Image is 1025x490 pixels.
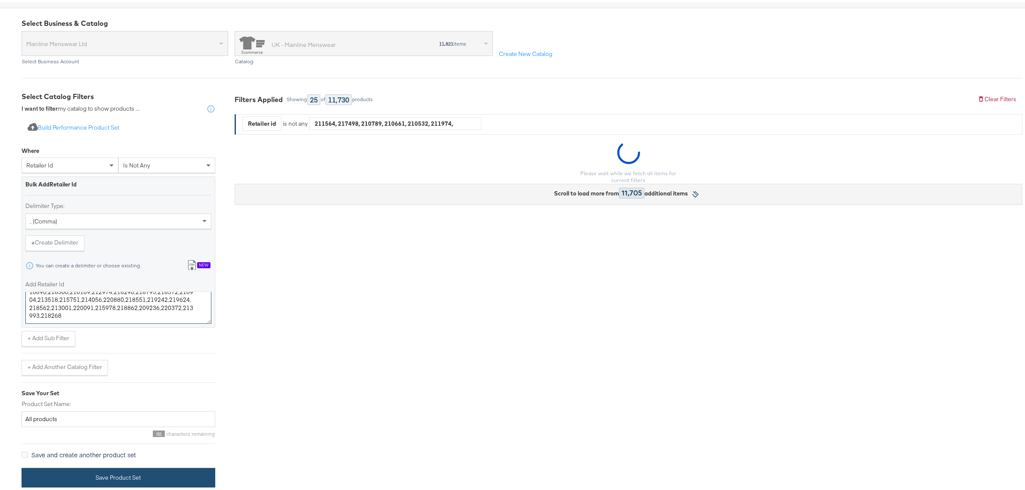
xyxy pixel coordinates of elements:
[22,56,228,62] div: Select Business Account
[325,92,352,103] div: 11,730
[554,186,688,196] div: Scroll to load more from additional items
[243,115,281,128] div: Retailer id
[286,94,307,100] div: Showing
[123,159,150,167] span: is not any
[320,94,325,100] div: of
[25,233,84,249] button: +Create Delimiter
[310,115,481,128] div: 211564, 217498, 210789, 210661, 210532, 211974, 216782, 218269, 218267, 218552, 215392, 218289, 2...
[197,260,211,266] div: New
[22,398,215,406] label: Product Set Name:
[30,215,57,223] span: , (comma)
[307,92,320,103] div: 25
[392,39,467,45] div: items
[181,256,217,272] button: New
[22,118,125,134] button: Build Performance Product Set
[26,34,217,49] span: Mainline Menswear Ltd
[22,358,108,373] button: + Add Another Catalog Filter
[25,278,211,286] label: Add Retailer Id
[153,428,165,435] span: 88
[493,44,558,60] button: Create New Catalog
[575,168,682,182] div: Please wait while we fetch all items for current filters
[31,236,35,245] strong: +
[25,200,211,208] label: Delimiter Type:
[22,102,139,111] div: my catalog to show products ...
[35,261,141,267] div: You can create a delimiter or choose existing.
[972,90,1022,105] button: Clear Filters
[25,178,211,186] div: Bulk Add Retailer Id
[22,102,58,110] strong: I want to filter
[282,118,309,126] div: is not any
[22,409,215,425] input: Give your set a descriptive name
[439,38,453,45] strong: 11,821
[235,56,493,62] div: Catalog:
[22,428,215,435] div: characters remaining
[25,290,211,322] textarea: 211564,217498,210789,210661,210532,211974,216782,218269,218267,218552,215392,218289,217412,216669...
[22,387,215,395] div: Save Your Set
[22,466,215,485] button: Save Product Set
[22,329,75,344] button: + Add Sub Filter
[619,186,644,196] div: 11,705
[235,93,283,102] div: Filters Applied
[22,145,39,153] div: Where
[352,94,373,100] div: products
[22,16,1022,26] div: Select Business & Catalog
[31,448,136,457] span: Save and create another product set
[272,38,336,47] div: UK - Mainline Menswear
[22,90,215,99] div: Select Catalog Filters
[26,159,53,167] span: retailer id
